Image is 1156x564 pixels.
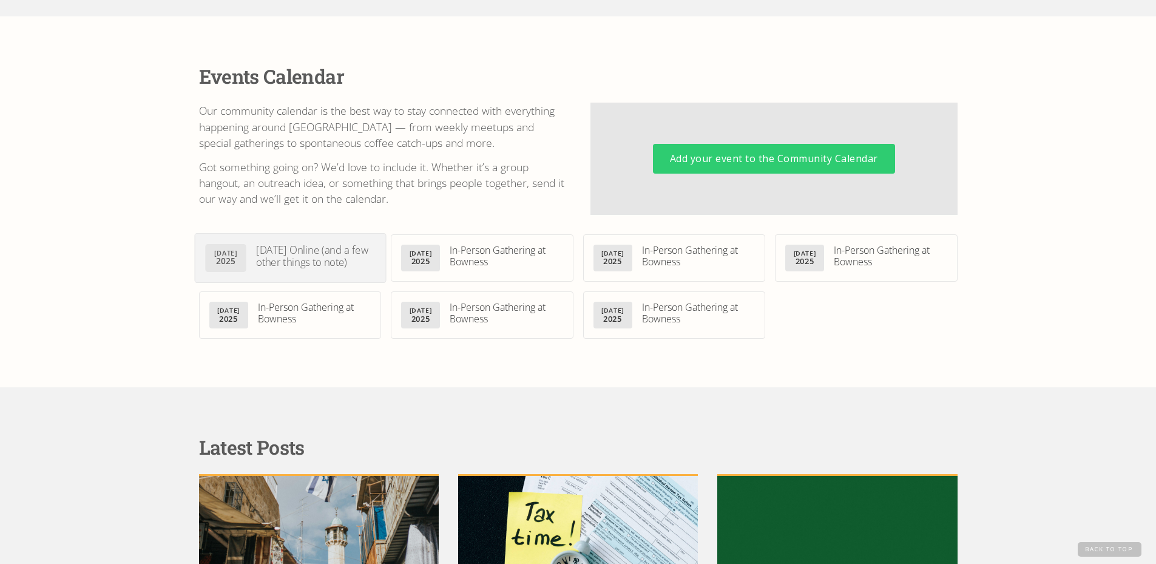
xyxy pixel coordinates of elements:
div: [DATE] [794,250,816,257]
a: Back to Top [1078,542,1142,557]
div: In-Person Gathering at Bowness [450,302,563,325]
div: [DATE] [214,249,237,257]
a: [DATE]2025[DATE] Online (and a few other things to note) [194,233,386,283]
div: 2025 [219,314,237,324]
a: [DATE]2025In-Person Gathering at Bowness [775,234,958,282]
div: 2025 [216,257,235,267]
div: [DATE] Online (and a few other things to note) [256,244,375,268]
div: In-Person Gathering at Bowness [642,302,755,325]
div: In-Person Gathering at Bowness [258,302,371,325]
div: In-Person Gathering at Bowness [642,245,755,268]
div: [DATE] [410,307,431,314]
a: Add your event to the Community Calendar [653,144,895,174]
a: [DATE]2025In-Person Gathering at Bowness [583,291,766,339]
div: 2025 [603,257,621,267]
div: In-Person Gathering at Bowness [450,245,563,268]
div: In-Person Gathering at Bowness [834,245,947,268]
div: Latest Posts [199,436,958,459]
a: [DATE]2025In-Person Gathering at Bowness [199,291,382,339]
p: Our community calendar is the best way to stay connected with everything happening around [GEOGRA... [199,103,566,151]
div: 2025 [796,257,814,267]
div: [DATE] [410,250,431,257]
div: Events Calendar [199,65,958,88]
a: [DATE]2025In-Person Gathering at Bowness [391,234,573,282]
div: 2025 [603,314,621,324]
div: 2025 [411,314,430,324]
p: Got something going on? We’d love to include it. Whether it’s a group hangout, an outreach idea, ... [199,159,566,207]
a: [DATE]2025In-Person Gathering at Bowness [583,234,766,282]
div: [DATE] [601,307,623,314]
a: [DATE]2025In-Person Gathering at Bowness [391,291,573,339]
div: [DATE] [601,250,623,257]
div: [DATE] [217,307,239,314]
div: 2025 [411,257,430,267]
